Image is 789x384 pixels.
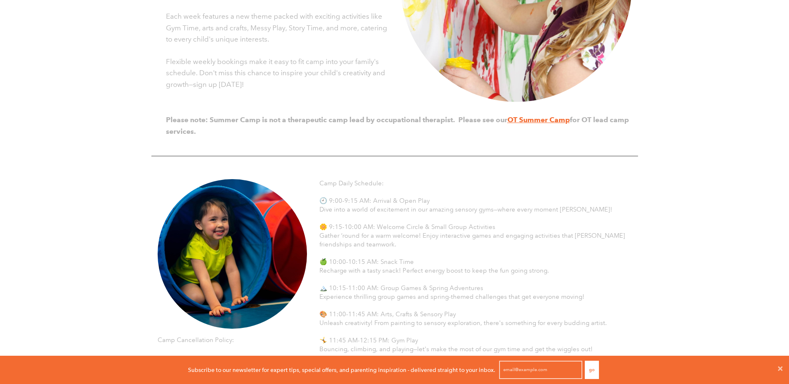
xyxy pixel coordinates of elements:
input: email@example.com [499,361,582,379]
strong: Please note: Summer Camp is not a therapeutic camp lead by occupational therapist. Please see our... [166,116,629,135]
p: 🤸 11:45 AM-12:15 PM: Gym Play [319,336,631,345]
p: 🍏 10:00-10:15 AM: Snack Time [319,258,631,266]
p: Bouncing, climbing, and playing—let's make the most of our gym time and get the wiggles out! [319,345,631,354]
p: Recharge with a tasty snack! Perfect energy boost to keep the fun going strong. [319,266,631,275]
p: Each week features a new theme packed with exciting activities like Gym Time, arts and crafts, Me... [166,11,388,45]
p: Camp Cancellation Policy: [158,335,307,345]
a: OT Summer Camp [507,116,570,124]
p: 🎨 11:00-11:45 AM: Arts, Crafts & Sensory Play [319,310,631,319]
p: Experience thrilling group games and spring-themed challenges that get everyone moving! [319,293,631,301]
p: Unleash creativity! From painting to sensory exploration, there's something for every budding art... [319,319,631,327]
p: Flexible weekly bookings make it easy to fit camp into your family's schedule. Don't miss this ch... [166,56,388,90]
p: Dive into a world of excitement in our amazing sensory gyms—where every moment [PERSON_NAME]! [319,205,631,214]
p: 🏔️ 10:15-11:00 AM: Group Games & Spring Adventures [319,284,631,293]
p: 🕘 9:00-9:15 AM: Arrival & Open Play [319,197,631,205]
p: 🌼 9:15-10:00 AM: Welcome Circle & Small Group Activities [319,223,631,231]
span: Camp Daily Schedule: [319,180,384,187]
button: Go [585,361,599,379]
p: Gather ‘round for a warm welcome! Enjoy interactive games and engaging activities that [PERSON_NA... [319,231,631,249]
p: Subscribe to our newsletter for expert tips, special offers, and parenting inspiration - delivere... [188,365,495,374]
